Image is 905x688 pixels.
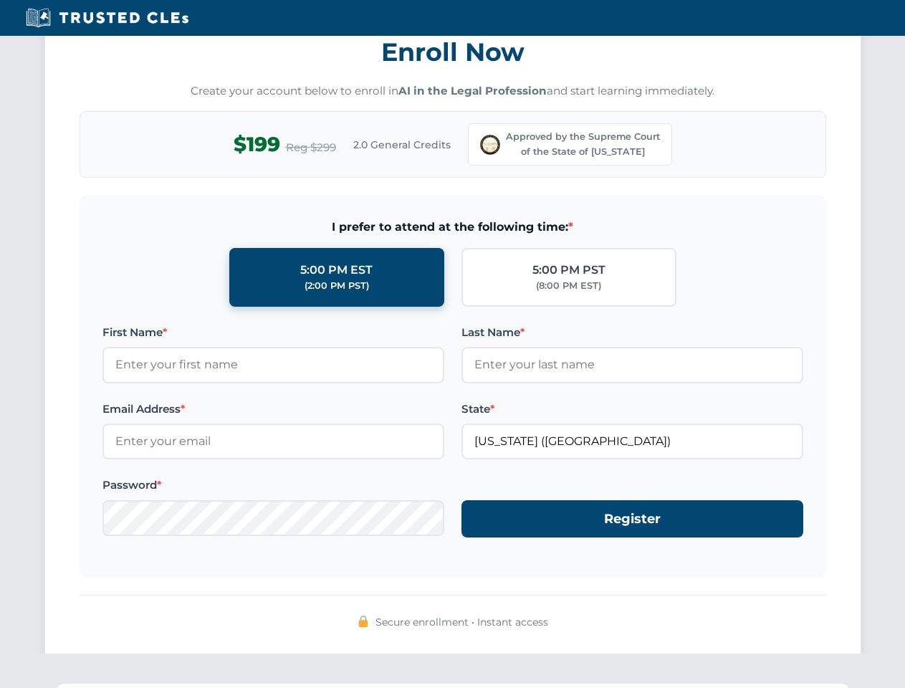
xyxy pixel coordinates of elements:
[461,324,803,341] label: Last Name
[300,261,373,279] div: 5:00 PM EST
[375,614,548,630] span: Secure enrollment • Instant access
[102,424,444,459] input: Enter your email
[102,218,803,236] span: I prefer to attend at the following time:
[506,130,660,159] span: Approved by the Supreme Court of the State of [US_STATE]
[305,279,369,293] div: (2:00 PM PST)
[461,401,803,418] label: State
[398,84,547,97] strong: AI in the Legal Profession
[461,500,803,538] button: Register
[102,477,444,494] label: Password
[80,83,826,100] p: Create your account below to enroll in and start learning immediately.
[461,424,803,459] input: Ohio (OH)
[461,347,803,383] input: Enter your last name
[358,616,369,627] img: 🔒
[80,29,826,75] h3: Enroll Now
[286,139,336,156] span: Reg $299
[353,137,451,153] span: 2.0 General Credits
[102,401,444,418] label: Email Address
[532,261,605,279] div: 5:00 PM PST
[480,135,500,155] img: Supreme Court of Ohio
[536,279,601,293] div: (8:00 PM EST)
[102,324,444,341] label: First Name
[102,347,444,383] input: Enter your first name
[21,7,193,29] img: Trusted CLEs
[234,128,280,161] span: $199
